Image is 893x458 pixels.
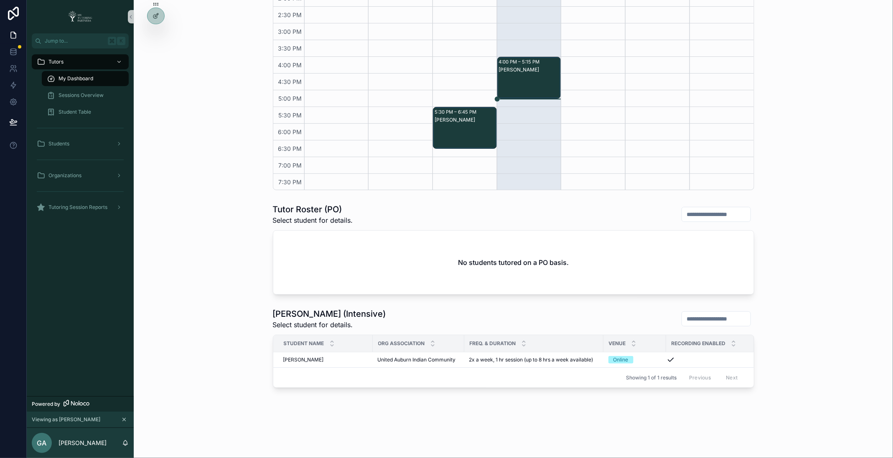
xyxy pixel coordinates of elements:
[469,356,593,363] span: 2x a week, 1 hr session (up to 8 hrs a week available)
[609,340,626,347] span: Venue
[32,54,129,69] a: Tutors
[458,257,569,267] h2: No students tutored on a PO basis.
[27,396,134,412] a: Powered by
[276,78,304,85] span: 4:30 PM
[42,88,129,103] a: Sessions Overview
[469,356,598,363] a: 2x a week, 1 hr session (up to 8 hrs a week available)
[608,356,661,364] a: Online
[277,162,304,169] span: 7:00 PM
[435,117,496,123] div: [PERSON_NAME]
[277,178,304,186] span: 7:30 PM
[32,200,129,215] a: Tutoring Session Reports
[118,38,125,44] span: K
[48,204,107,211] span: Tutoring Session Reports
[470,340,516,347] span: Freq. & Duration
[37,438,47,448] span: GA
[378,356,459,363] a: United Auburn Indian Community
[59,92,104,99] span: Sessions Overview
[66,10,95,23] img: App logo
[499,58,542,66] div: 4:00 PM – 5:15 PM
[59,439,107,447] p: [PERSON_NAME]
[273,308,386,320] h1: [PERSON_NAME] (Intensive)
[32,33,129,48] button: Jump to...K
[48,172,81,179] span: Organizations
[59,109,91,115] span: Student Table
[277,95,304,102] span: 5:00 PM
[273,320,386,330] span: Select student for details.
[45,38,104,44] span: Jump to...
[32,401,60,407] span: Powered by
[48,140,69,147] span: Students
[283,356,368,363] a: [PERSON_NAME]
[277,112,304,119] span: 5:30 PM
[626,374,677,381] span: Showing 1 of 1 results
[378,356,456,363] span: United Auburn Indian Community
[32,168,129,183] a: Organizations
[283,356,324,363] span: [PERSON_NAME]
[273,204,353,215] h1: Tutor Roster (PO)
[435,108,478,116] div: 5:30 PM – 6:45 PM
[284,340,324,347] span: Student Name
[276,11,304,18] span: 2:30 PM
[672,340,726,347] span: Recording Enabled
[32,416,100,423] span: Viewing as [PERSON_NAME]
[276,45,304,52] span: 3:30 PM
[59,75,93,82] span: My Dashboard
[276,128,304,135] span: 6:00 PM
[276,145,304,152] span: 6:30 PM
[433,107,496,148] div: 5:30 PM – 6:45 PM[PERSON_NAME]
[613,356,628,364] div: Online
[499,66,560,73] div: [PERSON_NAME]
[498,57,561,98] div: 4:00 PM – 5:15 PM[PERSON_NAME]
[378,340,425,347] span: Org Association
[273,215,353,225] span: Select student for details.
[32,136,129,151] a: Students
[42,71,129,86] a: My Dashboard
[42,104,129,120] a: Student Table
[27,48,134,226] div: scrollable content
[276,28,304,35] span: 3:00 PM
[48,59,64,65] span: Tutors
[276,61,304,69] span: 4:00 PM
